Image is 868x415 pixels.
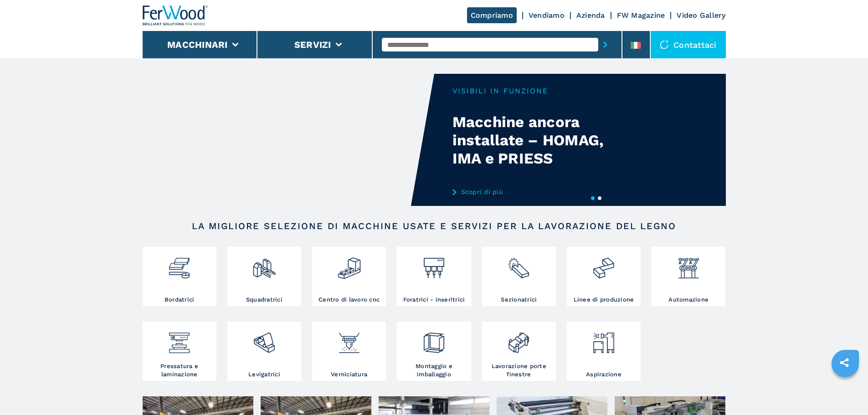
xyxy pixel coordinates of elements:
a: Vendiamo [529,11,565,20]
img: aspirazione_1.png [591,324,616,355]
h3: Automazione [668,296,709,304]
h3: Levigatrici [248,370,280,379]
a: Levigatrici [227,322,301,381]
h3: Foratrici - inseritrici [403,296,465,304]
h3: Montaggio e imballaggio [399,362,468,379]
img: squadratrici_2.png [252,249,276,280]
iframe: Chat [829,374,861,408]
h3: Sezionatrici [501,296,537,304]
a: Pressatura e laminazione [143,322,216,381]
a: Azienda [576,11,605,20]
a: Centro di lavoro cnc [312,247,386,306]
h3: Lavorazione porte finestre [484,362,554,379]
img: automazione.png [677,249,701,280]
a: Compriamo [467,7,517,23]
a: Automazione [652,247,725,306]
video: Your browser does not support the video tag. [143,74,434,206]
h3: Centro di lavoro cnc [318,296,380,304]
img: verniciatura_1.png [337,324,361,355]
img: Contattaci [660,40,669,49]
a: Verniciatura [312,322,386,381]
a: Aspirazione [567,322,641,381]
a: sharethis [833,351,856,374]
button: 2 [598,196,601,200]
a: Sezionatrici [482,247,556,306]
a: Scopri di più [452,188,631,195]
img: foratrici_inseritrici_2.png [422,249,446,280]
img: montaggio_imballaggio_2.png [422,324,446,355]
img: lavorazione_porte_finestre_2.png [507,324,531,355]
button: 1 [591,196,595,200]
button: Servizi [294,39,331,50]
h3: Verniciatura [331,370,367,379]
a: Bordatrici [143,247,216,306]
a: FW Magazine [617,11,665,20]
a: Squadratrici [227,247,301,306]
img: Ferwood [143,5,208,26]
button: Macchinari [167,39,228,50]
h3: Bordatrici [164,296,195,304]
img: sezionatrici_2.png [507,249,531,280]
h3: Linee di produzione [574,296,634,304]
button: submit-button [598,34,612,55]
a: Linee di produzione [567,247,641,306]
a: Video Gallery [677,11,725,20]
h3: Pressatura e laminazione [145,362,214,379]
img: levigatrici_2.png [252,324,276,355]
img: bordatrici_1.png [167,249,191,280]
a: Lavorazione porte finestre [482,322,556,381]
a: Foratrici - inseritrici [397,247,471,306]
a: Montaggio e imballaggio [397,322,471,381]
img: pressa-strettoia.png [167,324,191,355]
h3: Squadratrici [246,296,282,304]
h2: LA MIGLIORE SELEZIONE DI MACCHINE USATE E SERVIZI PER LA LAVORAZIONE DEL LEGNO [172,220,697,231]
img: centro_di_lavoro_cnc_2.png [337,249,361,280]
div: Contattaci [651,31,726,58]
h3: Aspirazione [586,370,621,379]
img: linee_di_produzione_2.png [591,249,616,280]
